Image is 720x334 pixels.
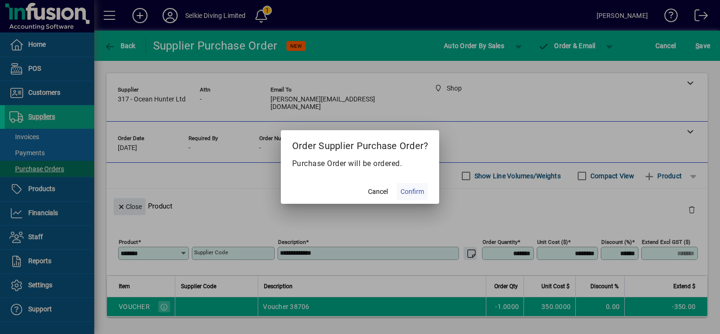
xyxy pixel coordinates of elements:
[368,187,388,197] span: Cancel
[397,183,428,200] button: Confirm
[281,130,440,158] h2: Order Supplier Purchase Order?
[363,183,393,200] button: Cancel
[401,187,424,197] span: Confirm
[292,158,428,169] p: Purchase Order will be ordered.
